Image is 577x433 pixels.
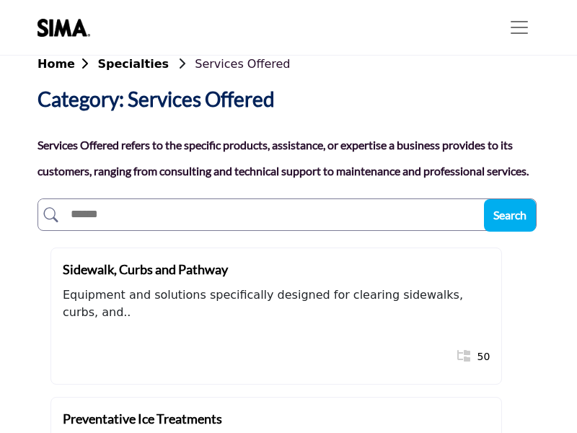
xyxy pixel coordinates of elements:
b: Preventative Ice Treatments [63,411,222,427]
a: 50 [477,344,490,370]
img: Site Logo [38,19,97,37]
button: Search [484,199,536,232]
b: Home [38,57,97,71]
b: Specialties [97,57,169,71]
button: Toggle navigation [499,13,539,42]
span: Services Offered [195,57,290,71]
p: Services Offered refers to the specific products, assistance, or expertise a business provides to... [38,132,534,184]
h2: Category: Services Offered [38,87,275,112]
b: Sidewalk, Curbs and Pathway [63,261,228,277]
i: Show All 50 Sub-Categories [457,350,470,362]
p: Equipment and solutions specifically designed for clearing sidewalks, curbs, and.. [63,287,490,321]
span: Search [493,208,527,222]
